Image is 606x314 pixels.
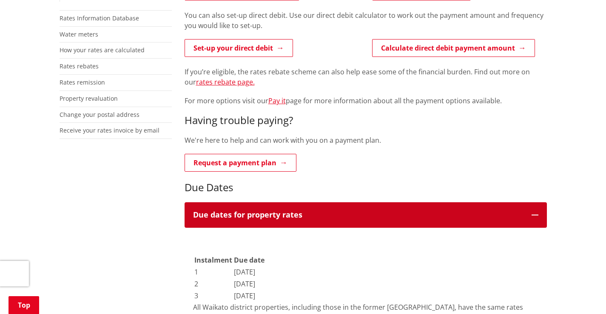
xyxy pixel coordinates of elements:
a: Receive your rates invoice by email [60,126,159,134]
p: If you’re eligible, the rates rebate scheme can also help ease some of the financial burden. Find... [185,67,547,87]
td: 3 [194,290,233,301]
button: Due dates for property rates [185,202,547,228]
strong: Instalment [194,255,232,265]
a: Change your postal address [60,110,139,119]
p: You can also set-up direct debit. Use our direct debit calculator to work out the payment amount ... [185,10,547,31]
a: Property revaluation [60,94,118,102]
a: Rates remission [60,78,105,86]
a: Rates Information Database [60,14,139,22]
a: Rates rebates [60,62,99,70]
p: We're here to help and can work with you on a payment plan. [185,135,547,145]
td: [DATE] [233,290,265,301]
strong: Due date [234,255,265,265]
td: 1 [194,266,233,277]
a: Set-up your direct debit [185,39,293,57]
a: Top [9,296,39,314]
a: Request a payment plan [185,154,296,172]
a: Water meters [60,30,98,38]
a: Calculate direct debit payment amount [372,39,535,57]
h3: Due Dates [185,181,547,194]
iframe: Messenger Launcher [567,278,597,309]
td: [DATE] [233,278,265,289]
td: 2 [194,278,233,289]
td: [DATE] [233,266,265,277]
a: How your rates are calculated [60,46,145,54]
h3: Due dates for property rates [193,211,523,219]
a: Pay it [268,96,286,105]
h3: Having trouble paying? [185,114,547,127]
p: For more options visit our page for more information about all the payment options available. [185,96,547,106]
a: rates rebate page. [196,77,255,87]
